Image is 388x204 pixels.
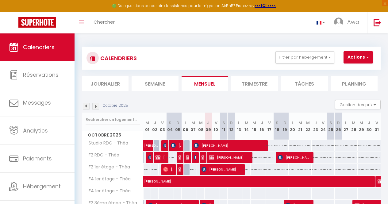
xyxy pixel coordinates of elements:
[191,120,195,126] abbr: M
[222,120,225,126] abbr: S
[335,113,342,140] th: 26
[273,164,281,175] div: 105000
[350,113,358,140] th: 28
[373,152,381,163] div: 105000
[352,120,355,126] abbr: M
[182,76,228,91] li: Mensuel
[212,113,220,140] th: 10
[322,120,325,126] abbr: V
[258,152,266,163] div: 105000
[251,152,258,163] div: 105000
[304,140,312,151] div: 67000
[298,120,302,126] abbr: M
[231,76,278,91] li: Trimestre
[185,120,186,126] abbr: L
[327,164,335,175] div: 105000
[342,140,350,151] div: 67000
[329,120,332,126] abbr: S
[23,127,48,134] span: Analytics
[312,113,319,140] th: 23
[89,12,119,33] a: Chercher
[243,113,251,140] th: 14
[145,120,149,126] abbr: M
[255,3,276,8] a: >>> ICI <<<<
[144,113,151,140] th: 01
[207,120,209,126] abbr: J
[132,76,178,91] li: Semaine
[83,188,132,194] span: F4 1er étage - Théa
[350,164,358,175] div: 105000
[166,152,174,163] div: 105000
[373,113,381,140] th: 31
[251,164,258,175] div: 105000
[266,113,274,140] th: 17
[296,164,304,175] div: 105000
[347,18,359,26] span: Awa
[189,113,197,140] th: 07
[228,113,235,140] th: 12
[176,120,179,126] abbr: D
[258,164,266,175] div: 105000
[312,140,319,151] div: 67000
[186,152,189,163] span: [PERSON_NAME]
[194,140,263,151] span: [PERSON_NAME]
[251,113,258,140] th: 15
[174,113,182,140] th: 05
[368,120,370,126] abbr: J
[268,120,271,126] abbr: V
[94,19,115,25] span: Chercher
[266,164,274,175] div: 105000
[358,164,365,175] div: 105000
[23,99,51,106] span: Messages
[151,113,159,140] th: 02
[151,164,159,175] div: 95000
[209,152,248,163] span: [PERSON_NAME]
[319,164,327,175] div: 105000
[159,113,166,140] th: 03
[344,51,373,64] button: Actions
[169,120,171,126] abbr: S
[314,120,317,126] abbr: J
[144,137,158,148] span: [PERSON_NAME]
[335,100,381,109] button: Gestion des prix
[148,152,151,163] span: [PERSON_NAME]
[334,17,343,27] img: ...
[23,71,59,79] span: Réservations
[358,140,365,151] div: 67000
[342,113,350,140] th: 27
[83,176,132,183] span: F4 1er étage - Théa
[220,113,228,140] th: 11
[189,164,197,175] div: 85000
[373,164,381,175] div: 105000
[156,152,165,163] span: [PERSON_NAME]
[275,51,334,64] button: Filtrer par hébergement
[82,76,129,91] li: Journalier
[163,164,173,175] span: [PERSON_NAME]
[86,114,140,125] input: Rechercher un logement...
[238,120,240,126] abbr: L
[182,113,189,140] th: 06
[281,113,289,140] th: 19
[215,120,217,126] abbr: V
[335,140,342,151] div: 67000
[273,140,281,151] div: 67000
[273,113,281,140] th: 18
[365,164,373,175] div: 105000
[312,152,319,163] div: 105000
[194,152,196,163] span: [PERSON_NAME]
[163,140,166,151] span: [PERSON_NAME]
[289,140,296,151] div: 67000
[278,152,310,163] span: [PERSON_NAME]
[18,17,56,28] img: Super Booking
[342,152,350,163] div: 105000
[258,113,266,140] th: 16
[230,120,233,126] abbr: D
[345,120,347,126] abbr: L
[23,43,55,51] span: Calendriers
[243,164,251,175] div: 105000
[319,152,327,163] div: 105000
[304,113,312,140] th: 22
[306,120,310,126] abbr: M
[365,140,373,151] div: 67000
